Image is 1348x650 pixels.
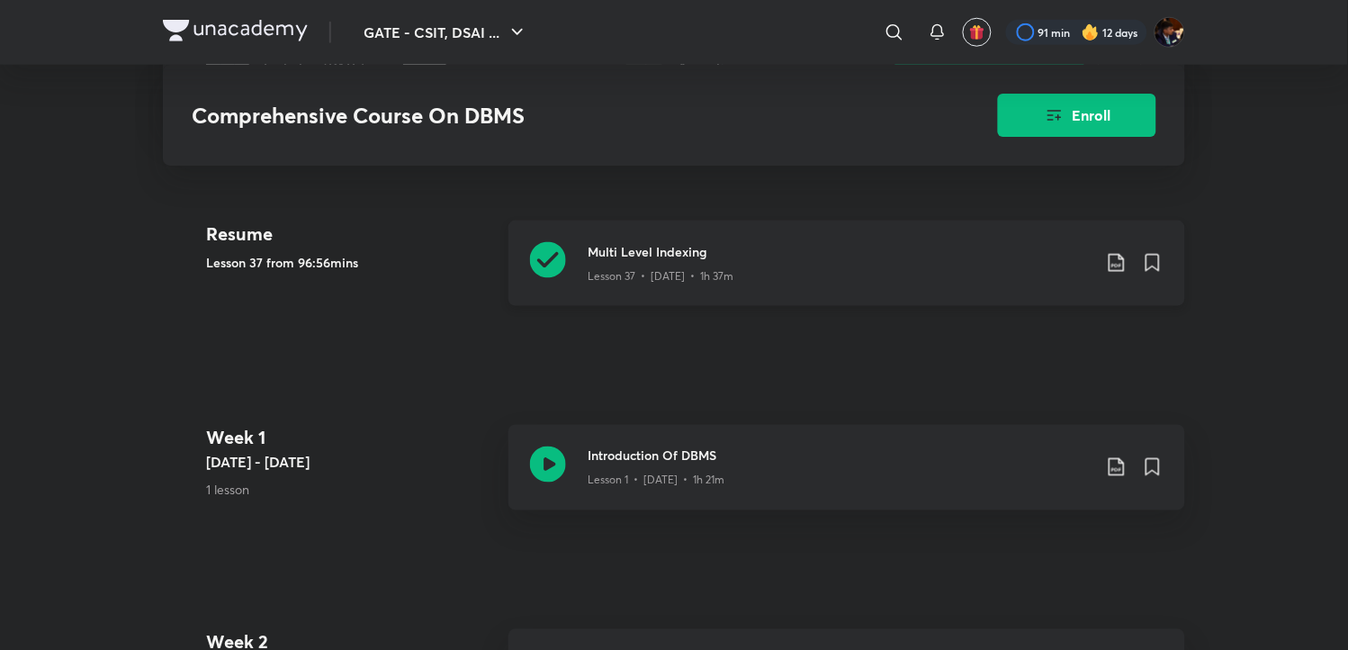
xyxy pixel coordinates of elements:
[206,452,494,474] h5: [DATE] - [DATE]
[508,425,1185,532] a: Introduction Of DBMSLesson 1 • [DATE] • 1h 21m
[206,221,494,248] h4: Resume
[588,473,724,489] p: Lesson 1 • [DATE] • 1h 21m
[206,481,494,500] p: 1 lesson
[206,253,494,272] h5: Lesson 37 from 96:56mins
[192,103,896,129] h3: Comprehensive Course On DBMS
[998,94,1156,137] button: Enroll
[206,425,494,452] h4: Week 1
[969,24,985,41] img: avatar
[588,242,1092,261] h3: Multi Level Indexing
[508,221,1185,328] a: Multi Level IndexingLesson 37 • [DATE] • 1h 37m
[163,20,308,41] img: Company Logo
[588,447,1092,465] h3: Introduction Of DBMS
[1082,23,1100,41] img: streak
[353,14,539,50] button: GATE - CSIT, DSAI ...
[588,268,733,284] p: Lesson 37 • [DATE] • 1h 37m
[963,18,992,47] button: avatar
[163,20,308,46] a: Company Logo
[1155,17,1185,48] img: Asmeet Gupta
